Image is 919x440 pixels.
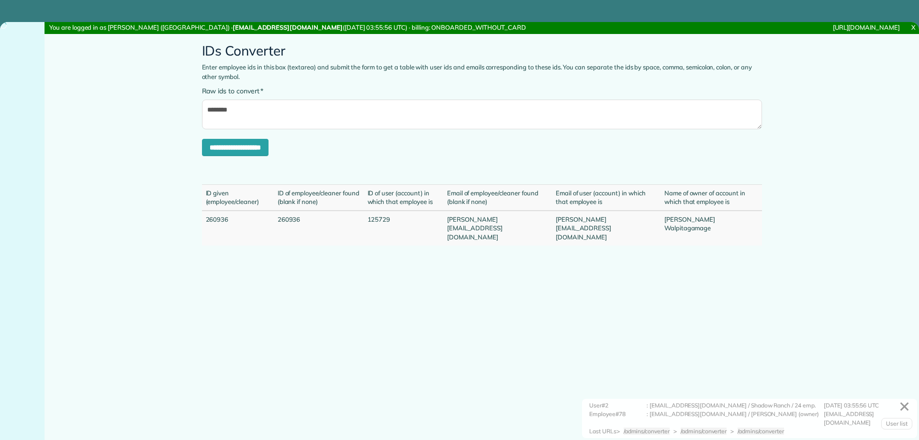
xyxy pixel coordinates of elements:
div: Employee#78 [589,410,647,427]
td: Email of user (account) in which that employee is [552,184,661,211]
td: [PERSON_NAME][EMAIL_ADDRESS][DOMAIN_NAME] [443,211,552,246]
td: ID given (employee/cleaner) [202,184,274,211]
span: /admins/converter [738,428,784,435]
div: [EMAIL_ADDRESS][DOMAIN_NAME] [824,410,910,427]
label: Raw ids to convert [202,86,264,96]
div: : [EMAIL_ADDRESS][DOMAIN_NAME] / [PERSON_NAME] (owner) [647,410,824,427]
td: 125729 [364,211,443,246]
td: Email of employee/cleaner found (blank if none) [443,184,552,211]
td: ID of employee/cleaner found (blank if none) [274,184,364,211]
td: [PERSON_NAME] Walpitagamage [661,211,762,246]
strong: [EMAIL_ADDRESS][DOMAIN_NAME] [233,23,343,31]
td: [PERSON_NAME][EMAIL_ADDRESS][DOMAIN_NAME] [552,211,661,246]
td: ID of user (account) in which that employee is [364,184,443,211]
a: ✕ [894,395,915,418]
h2: IDs Converter [202,44,762,58]
a: X [908,22,919,33]
div: > > > [616,427,788,436]
span: /admins/converter [624,428,670,435]
a: User list [881,418,912,429]
div: You are logged in as [PERSON_NAME] ([GEOGRAPHIC_DATA]) · ([DATE] 03:55:56 UTC) · billing: ONBOARD... [45,22,616,34]
a: [URL][DOMAIN_NAME] [833,23,900,31]
div: Last URLs [589,427,616,436]
div: [DATE] 03:55:56 UTC [824,401,910,410]
td: Name of owner of account in which that employee is [661,184,762,211]
td: 260936 [274,211,364,246]
span: /admins/converter [681,428,727,435]
div: : [EMAIL_ADDRESS][DOMAIN_NAME] / Shadow Ranch / 24 emp. [647,401,824,410]
td: 260936 [202,211,274,246]
div: User#2 [589,401,647,410]
p: Enter employee ids in this box (textarea) and submit the form to get a table with user ids and em... [202,63,762,81]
